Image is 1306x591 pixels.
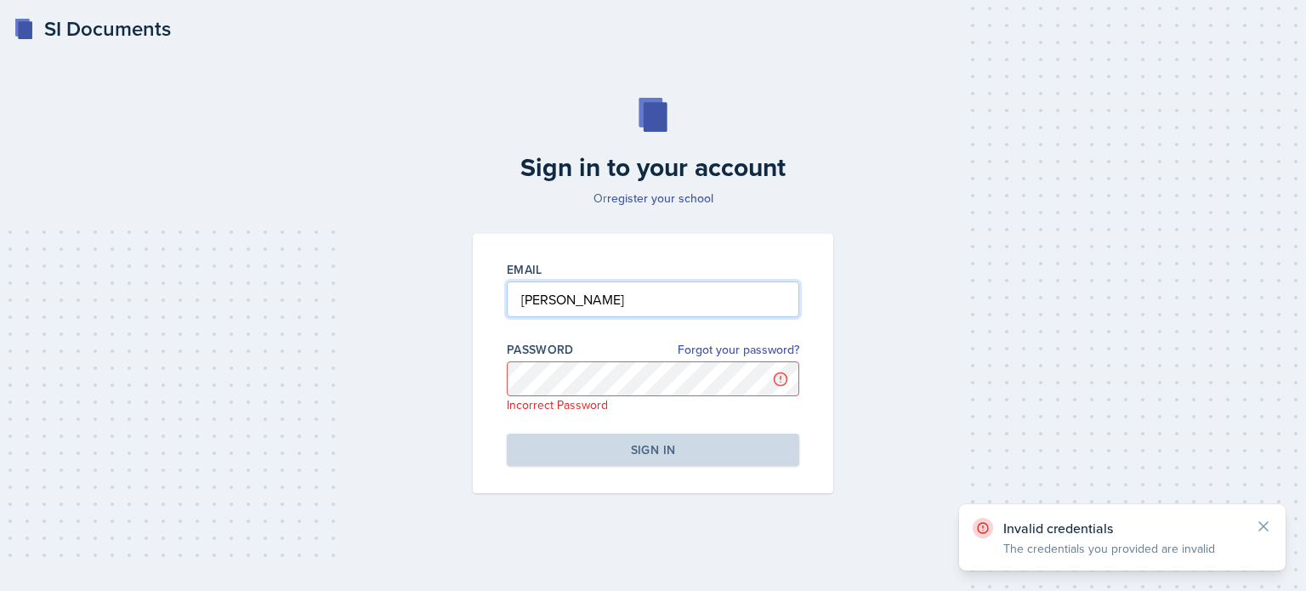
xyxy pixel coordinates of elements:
[507,261,542,278] label: Email
[14,14,171,44] a: SI Documents
[507,434,799,466] button: Sign in
[678,341,799,359] a: Forgot your password?
[507,396,799,413] p: Incorrect Password
[507,341,574,358] label: Password
[463,190,843,207] p: Or
[1003,540,1241,557] p: The credentials you provided are invalid
[1003,520,1241,537] p: Invalid credentials
[507,281,799,317] input: Email
[631,441,675,458] div: Sign in
[463,152,843,183] h2: Sign in to your account
[607,190,713,207] a: register your school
